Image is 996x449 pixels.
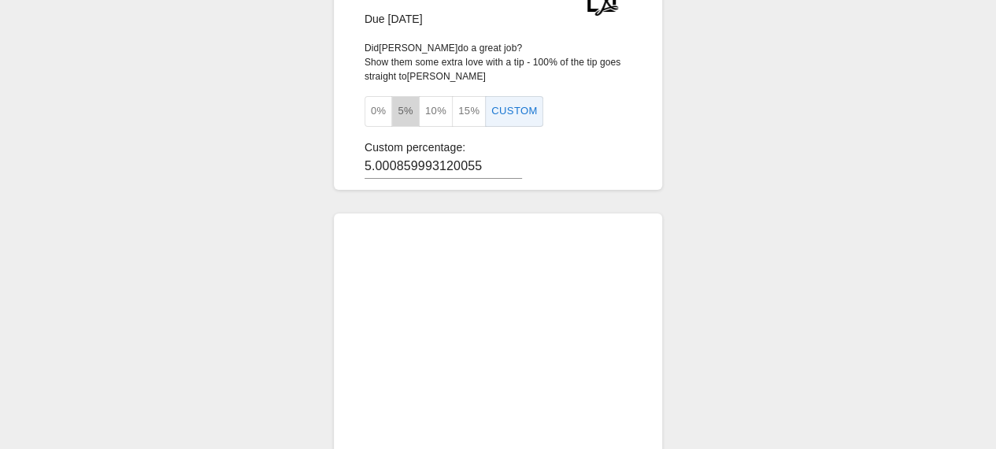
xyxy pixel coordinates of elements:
[452,96,486,127] button: 15%
[485,96,543,127] button: Custom
[419,96,453,127] button: 10%
[365,13,423,25] span: Due [DATE]
[365,139,631,156] p: Custom percentage:
[391,96,420,127] button: 5%
[365,41,631,83] p: Did [PERSON_NAME] do a great job? Show them some extra love with a tip - 100% of the tip goes str...
[365,96,393,127] button: 0%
